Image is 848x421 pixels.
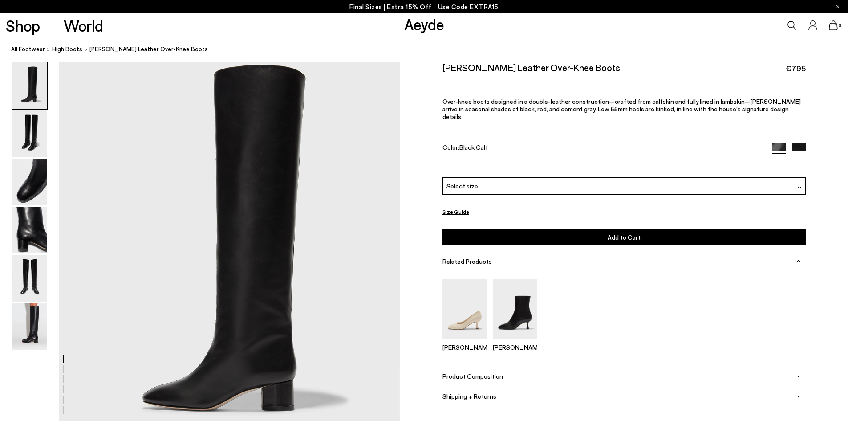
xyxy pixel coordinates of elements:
[12,303,47,350] img: Willa Leather Over-Knee Boots - Image 6
[64,18,103,33] a: World
[12,110,47,157] img: Willa Leather Over-Knee Boots - Image 2
[12,207,47,253] img: Willa Leather Over-Knee Boots - Image 4
[493,332,537,351] a: Dorothy Soft Sock Boots [PERSON_NAME]
[446,181,478,191] span: Select size
[12,255,47,302] img: Willa Leather Over-Knee Boots - Image 5
[442,279,487,339] img: Giotta Round-Toe Pumps
[12,62,47,109] img: Willa Leather Over-Knee Boots - Image 1
[12,159,47,205] img: Willa Leather Over-Knee Boots - Image 3
[829,20,838,30] a: 0
[52,45,82,54] a: High Boots
[438,3,499,11] span: Navigate to /collections/ss25-final-sizes
[442,206,469,217] button: Size Guide
[442,343,487,351] p: [PERSON_NAME]
[442,258,492,265] span: Related Products
[404,15,444,33] a: Aeyde
[11,37,848,62] nav: breadcrumb
[349,1,499,12] p: Final Sizes | Extra 15% Off
[442,392,496,400] span: Shipping + Returns
[442,143,760,154] div: Color:
[442,372,503,380] span: Product Composition
[608,233,641,241] span: Add to Cart
[493,343,537,351] p: [PERSON_NAME]
[442,62,620,73] h2: [PERSON_NAME] Leather Over-Knee Boots
[786,63,806,74] span: €795
[442,98,806,120] p: Over-knee boots designed in a double-leather construction—crafted from calfskin and fully lined i...
[493,279,537,339] img: Dorothy Soft Sock Boots
[52,45,82,53] span: High Boots
[838,23,842,28] span: 0
[6,18,40,33] a: Shop
[442,332,487,351] a: Giotta Round-Toe Pumps [PERSON_NAME]
[89,45,208,54] span: [PERSON_NAME] Leather Over-Knee Boots
[442,229,806,245] button: Add to Cart
[797,185,802,190] img: svg%3E
[796,374,801,378] img: svg%3E
[459,143,488,151] span: Black Calf
[796,259,801,263] img: svg%3E
[11,45,45,54] a: All Footwear
[796,394,801,398] img: svg%3E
